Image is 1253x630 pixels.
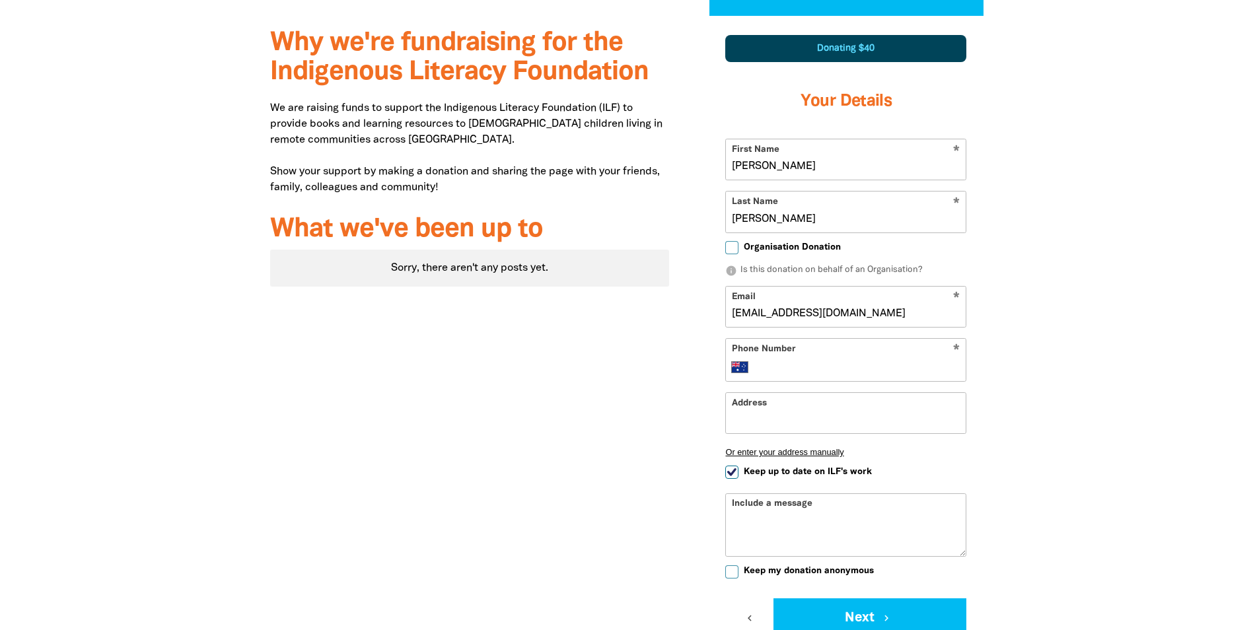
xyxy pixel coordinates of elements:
[725,35,966,62] div: Donating $40
[270,215,670,244] h3: What we've been up to
[270,100,670,195] p: We are raising funds to support the Indigenous Literacy Foundation (ILF) to provide books and lea...
[270,31,649,85] span: Why we're fundraising for the Indigenous Literacy Foundation
[725,241,738,254] input: Organisation Donation
[880,612,892,624] i: chevron_right
[725,75,966,128] h3: Your Details
[270,250,670,287] div: Paginated content
[725,264,966,277] p: Is this donation on behalf of an Organisation?
[744,565,874,577] span: Keep my donation anonymous
[744,612,756,624] i: chevron_left
[744,466,872,478] span: Keep up to date on ILF's work
[725,466,738,479] input: Keep up to date on ILF's work
[725,565,738,578] input: Keep my donation anonymous
[744,241,841,254] span: Organisation Donation
[725,447,966,457] button: Or enter your address manually
[270,250,670,287] div: Sorry, there aren't any posts yet.
[725,265,737,277] i: info
[953,344,960,357] i: Required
